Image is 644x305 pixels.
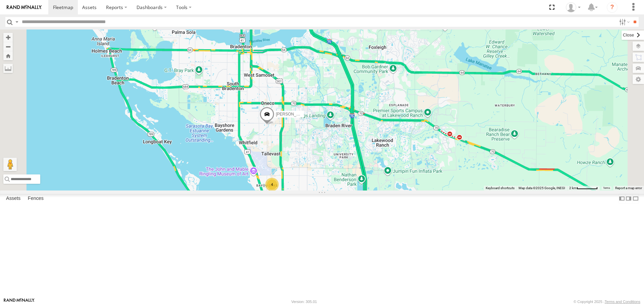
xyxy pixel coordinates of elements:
[14,17,19,27] label: Search Query
[567,186,600,190] button: Map Scale: 2 km per 59 pixels
[4,298,35,305] a: Visit our Website
[3,42,13,51] button: Zoom out
[519,186,565,190] span: Map data ©2025 Google, INEGI
[276,112,309,117] span: [PERSON_NAME]
[3,158,17,171] button: Drag Pegman onto the map to open Street View
[607,2,618,13] i: ?
[3,194,24,204] label: Assets
[605,300,640,304] a: Terms and Conditions
[7,5,42,10] img: rand-logo.svg
[3,51,13,60] button: Zoom Home
[486,186,515,190] button: Keyboard shortcuts
[569,186,577,190] span: 2 km
[632,194,639,204] label: Hide Summary Table
[619,194,625,204] label: Dock Summary Table to the Left
[615,186,642,190] a: Report a map error
[3,33,13,42] button: Zoom in
[574,300,640,304] div: © Copyright 2025 -
[3,64,13,73] label: Measure
[291,300,317,304] div: Version: 305.01
[24,194,47,204] label: Fences
[603,186,610,189] a: Terms
[633,75,644,84] label: Map Settings
[616,17,631,27] label: Search Filter Options
[625,194,632,204] label: Dock Summary Table to the Right
[265,178,279,191] div: 4
[563,2,583,12] div: Jerry Dewberry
